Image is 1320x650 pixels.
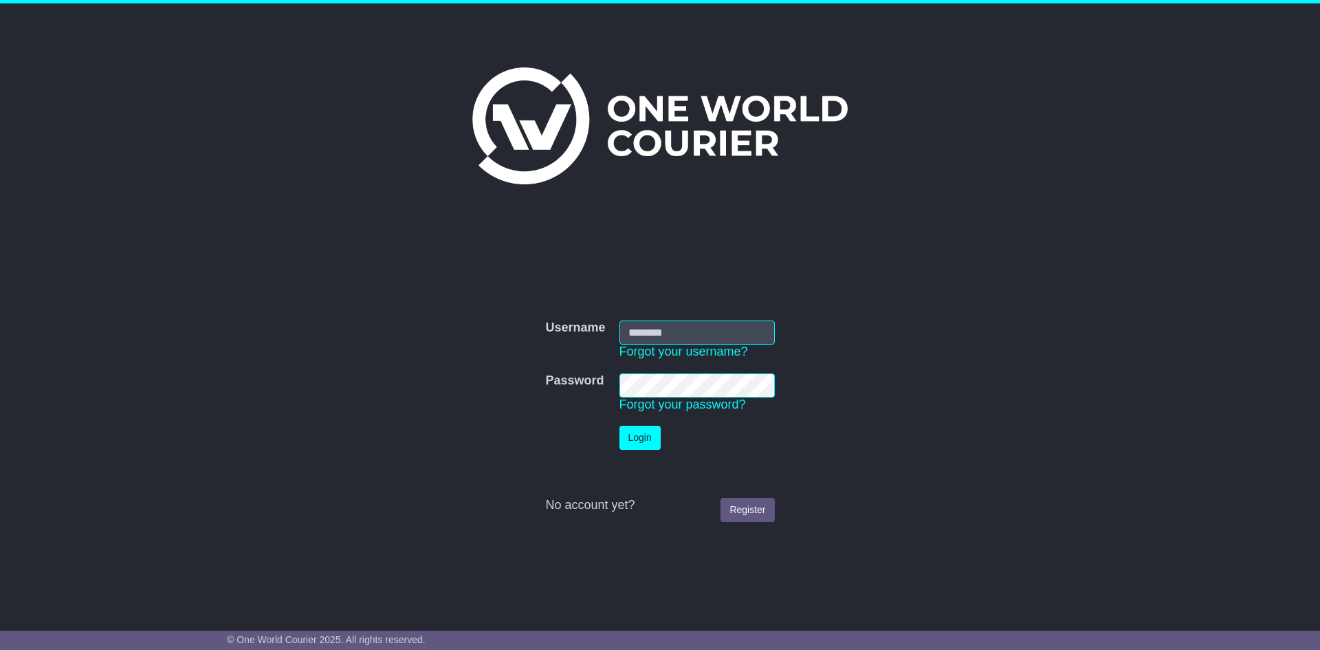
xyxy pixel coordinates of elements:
img: One World [472,67,848,184]
a: Forgot your username? [619,345,748,358]
a: Register [720,498,774,522]
button: Login [619,426,661,450]
span: © One World Courier 2025. All rights reserved. [227,634,426,645]
div: No account yet? [545,498,774,513]
a: Forgot your password? [619,398,746,411]
label: Username [545,321,605,336]
label: Password [545,373,604,389]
